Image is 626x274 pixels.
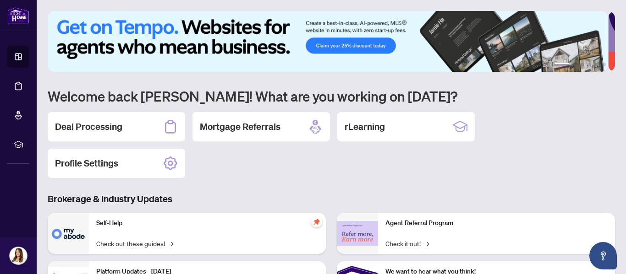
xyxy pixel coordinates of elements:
h2: Mortgage Referrals [200,120,280,133]
img: logo [7,7,29,24]
span: pushpin [311,216,322,227]
button: 1 [555,63,569,66]
span: → [169,238,173,248]
h2: Deal Processing [55,120,122,133]
button: 6 [602,63,606,66]
img: Agent Referral Program [337,221,378,246]
a: Check out these guides!→ [96,238,173,248]
span: → [424,238,429,248]
button: 3 [580,63,584,66]
h2: rLearning [345,120,385,133]
h1: Welcome back [PERSON_NAME]! What are you working on [DATE]? [48,87,615,105]
p: Agent Referral Program [385,218,608,228]
button: 5 [595,63,599,66]
img: Slide 0 [48,11,608,72]
p: Self-Help [96,218,318,228]
button: 2 [573,63,577,66]
button: 4 [588,63,591,66]
img: Profile Icon [10,247,27,264]
button: Open asap [589,242,617,269]
h2: Profile Settings [55,157,118,170]
a: Check it out!→ [385,238,429,248]
h3: Brokerage & Industry Updates [48,193,615,205]
img: Self-Help [48,213,89,254]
